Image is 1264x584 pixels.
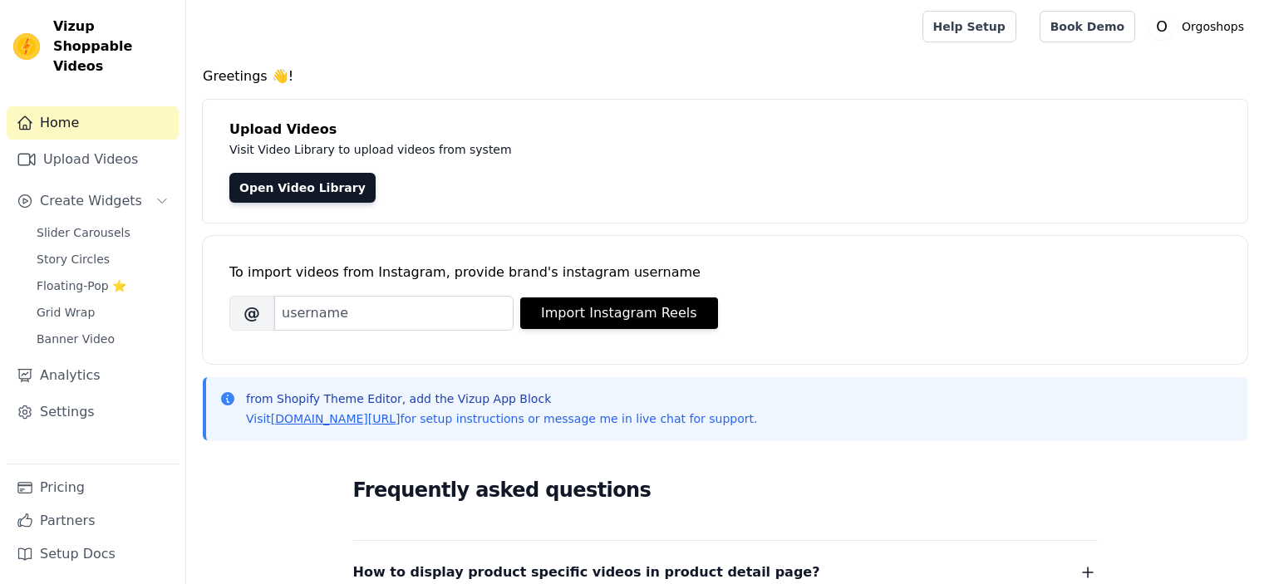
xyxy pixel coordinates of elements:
button: O Orgoshops [1148,12,1251,42]
a: Slider Carousels [27,221,179,244]
span: Vizup Shoppable Videos [53,17,172,76]
p: from Shopify Theme Editor, add the Vizup App Block [246,390,757,407]
span: @ [229,296,274,331]
a: Partners [7,504,179,537]
h4: Upload Videos [229,120,1221,140]
text: O [1156,18,1168,35]
div: To import videos from Instagram, provide brand's instagram username [229,263,1221,282]
a: Analytics [7,359,179,392]
span: Floating-Pop ⭐ [37,277,126,294]
span: Banner Video [37,331,115,347]
span: How to display product specific videos in product detail page? [353,561,820,584]
a: Banner Video [27,327,179,351]
img: Vizup [13,33,40,60]
span: Slider Carousels [37,224,130,241]
button: How to display product specific videos in product detail page? [353,561,1098,584]
button: Create Widgets [7,184,179,218]
a: [DOMAIN_NAME][URL] [271,412,401,425]
a: Floating-Pop ⭐ [27,274,179,297]
span: Create Widgets [40,191,142,211]
a: Book Demo [1040,11,1135,42]
h4: Greetings 👋! [203,66,1247,86]
p: Visit for setup instructions or message me in live chat for support. [246,410,757,427]
a: Story Circles [27,248,179,271]
p: Visit Video Library to upload videos from system [229,140,974,159]
input: username [274,296,514,331]
span: Story Circles [37,251,110,267]
a: Settings [7,395,179,429]
a: Help Setup [922,11,1016,42]
a: Setup Docs [7,537,179,571]
a: Open Video Library [229,173,376,203]
a: Home [7,106,179,140]
a: Pricing [7,471,179,504]
button: Import Instagram Reels [520,297,718,329]
p: Orgoshops [1175,12,1251,42]
a: Grid Wrap [27,301,179,324]
a: Upload Videos [7,143,179,176]
span: Grid Wrap [37,304,95,321]
h2: Frequently asked questions [353,474,1098,507]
